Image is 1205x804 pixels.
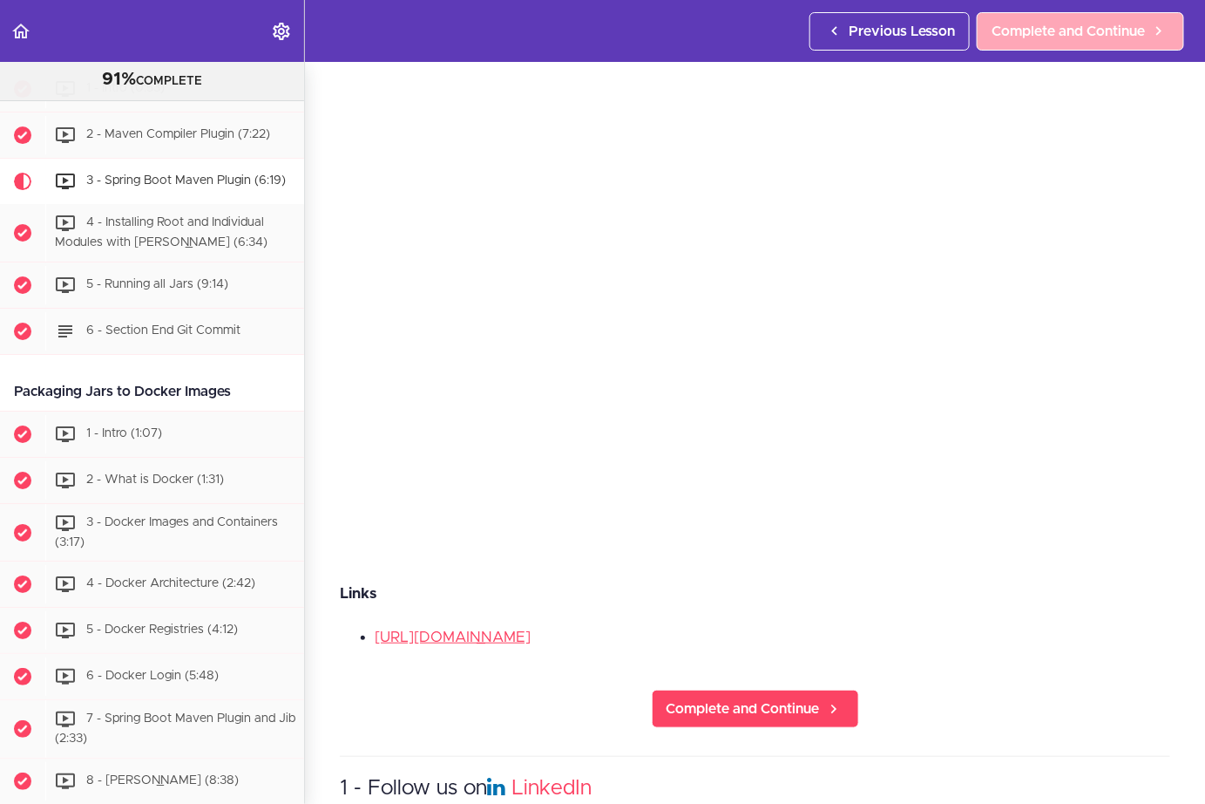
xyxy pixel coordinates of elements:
[667,698,820,719] span: Complete and Continue
[652,690,859,728] a: Complete and Continue
[86,427,162,439] span: 1 - Intro (1:07)
[86,278,228,290] span: 5 - Running all Jars (9:14)
[86,324,240,337] span: 6 - Section End Git Commit
[86,774,239,787] span: 8 - [PERSON_NAME] (8:38)
[511,778,592,799] a: LinkedIn
[86,128,270,140] span: 2 - Maven Compiler Plugin (7:22)
[86,174,286,187] span: 3 - Spring Boot Maven Plugin (6:19)
[86,671,219,683] span: 6 - Docker Login (5:48)
[375,630,531,644] a: [URL][DOMAIN_NAME]
[977,12,1184,51] a: Complete and Continue
[86,624,238,637] span: 5 - Docker Registries (4:12)
[102,71,136,88] span: 91%
[340,774,1170,803] h3: 1 - Follow us on
[809,12,970,51] a: Previous Lesson
[86,578,255,590] span: 4 - Docker Architecture (2:42)
[340,586,376,601] strong: Links
[55,713,295,746] span: 7 - Spring Boot Maven Plugin and Jib (2:33)
[849,21,955,42] span: Previous Lesson
[340,87,1170,555] iframe: Video Player
[86,474,224,486] span: 2 - What is Docker (1:31)
[22,69,282,92] div: COMPLETE
[55,516,278,548] span: 3 - Docker Images and Containers (3:17)
[271,21,292,42] svg: Settings Menu
[992,21,1145,42] span: Complete and Continue
[55,216,267,249] span: 4 - Installing Root and Individual Modules with [PERSON_NAME] (6:34)
[10,21,31,42] svg: Back to course curriculum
